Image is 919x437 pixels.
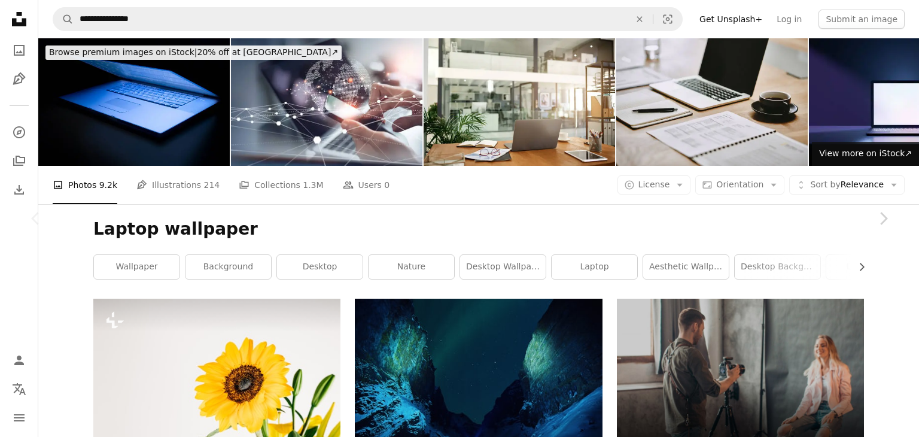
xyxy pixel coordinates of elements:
[49,47,338,57] span: 20% off at [GEOGRAPHIC_DATA] ↗
[812,142,919,166] a: View more on iStock↗
[616,38,808,166] img: Shot of a notebook and laptop in an office
[53,8,74,31] button: Search Unsplash
[460,255,546,279] a: desktop wallpaper
[369,255,454,279] a: nature
[49,47,197,57] span: Browse premium images on iStock |
[7,149,31,173] a: Collections
[239,166,323,204] a: Collections 1.3M
[7,120,31,144] a: Explore
[355,376,602,387] a: northern lights
[93,218,864,240] h1: Laptop wallpaper
[204,178,220,192] span: 214
[53,7,683,31] form: Find visuals sitewide
[617,175,691,195] button: License
[94,255,179,279] a: wallpaper
[552,255,637,279] a: laptop
[7,377,31,401] button: Language
[716,180,763,189] span: Orientation
[7,348,31,372] a: Log in / Sign up
[818,10,905,29] button: Submit an image
[231,38,422,166] img: Digital technology, internet network connection, big data, digital marketing IoT internet of thin...
[38,38,230,166] img: Technology Series
[626,8,653,31] button: Clear
[7,38,31,62] a: Photos
[789,175,905,195] button: Sort byRelevance
[38,38,349,67] a: Browse premium images on iStock|20% off at [GEOGRAPHIC_DATA]↗
[7,67,31,91] a: Illustrations
[136,166,220,204] a: Illustrations 214
[692,10,769,29] a: Get Unsplash+
[185,255,271,279] a: background
[653,8,682,31] button: Visual search
[7,406,31,430] button: Menu
[303,178,323,192] span: 1.3M
[735,255,820,279] a: desktop background
[847,161,919,276] a: Next
[769,10,809,29] a: Log in
[819,148,912,158] span: View more on iStock ↗
[810,180,840,189] span: Sort by
[826,255,912,279] a: landscape
[695,175,784,195] button: Orientation
[93,375,340,386] a: a yellow sunflower in a clear vase
[343,166,390,204] a: Users 0
[384,178,389,192] span: 0
[424,38,615,166] img: An organised workspace leads to more productivity
[277,255,363,279] a: desktop
[643,255,729,279] a: aesthetic wallpaper
[810,179,884,191] span: Relevance
[638,180,670,189] span: License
